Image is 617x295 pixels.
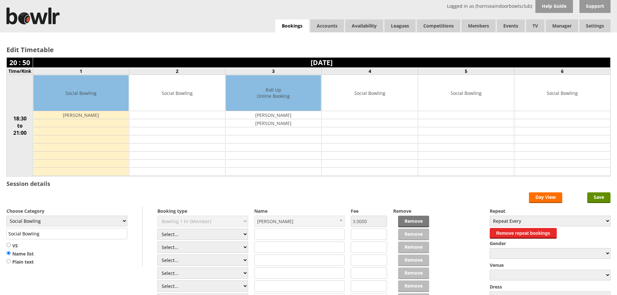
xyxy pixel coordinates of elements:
[398,216,429,227] a: Remove
[546,19,578,32] span: Manager
[6,251,11,255] input: Name list
[417,19,460,32] a: Competitions
[6,45,611,54] h2: Edit Timetable
[6,259,11,264] input: Plain text
[462,19,496,32] span: Members
[587,192,611,203] input: Save
[6,259,34,265] label: Plain text
[33,68,129,75] td: 1
[310,19,344,32] span: Accounts
[33,75,129,111] td: Social Bowling
[6,208,127,214] label: Choose Category
[157,208,248,214] label: Booking type
[7,75,33,176] td: 18:30 to 21:00
[490,240,611,246] label: Gender
[6,228,127,239] input: Title/Description
[579,19,611,32] span: Settings
[322,68,418,75] td: 4
[418,68,514,75] td: 5
[6,180,50,187] h3: Session details
[6,251,34,257] label: Name list
[130,75,225,111] td: Social Bowling
[33,111,129,119] td: [PERSON_NAME]
[225,68,322,75] td: 3
[418,75,514,111] td: Social Bowling
[6,243,11,247] input: VS
[526,19,544,32] span: TV
[490,262,611,268] label: Venue
[490,228,557,239] button: Remove repeat bookings
[226,75,321,111] td: Roll Up Online Booking
[254,208,345,214] label: Name
[226,111,321,119] td: [PERSON_NAME]
[257,216,336,227] span: [PERSON_NAME]
[351,208,387,214] label: Fee
[490,208,611,214] label: Repeat
[33,58,611,68] td: [DATE]
[322,75,417,111] td: Social Bowling
[7,68,33,75] td: Time/Rink
[515,75,610,111] td: Social Bowling
[393,208,429,214] label: Remove
[6,243,34,249] label: VS
[497,19,525,32] a: Events
[529,192,562,203] a: Day View
[490,284,611,290] label: Dress
[384,19,416,32] a: Leagues
[345,19,383,32] a: Availability
[514,68,610,75] td: 6
[7,58,33,68] td: 20 : 50
[226,119,321,127] td: [PERSON_NAME]
[254,216,345,227] a: [PERSON_NAME]
[129,68,225,75] td: 2
[275,19,309,33] a: Bookings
